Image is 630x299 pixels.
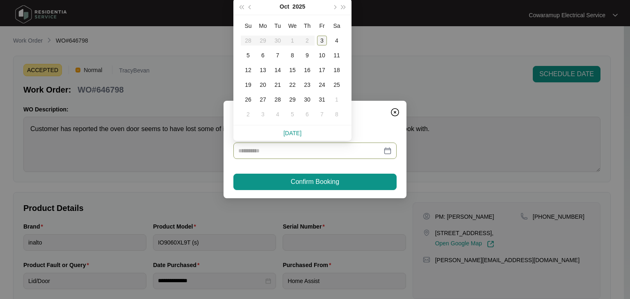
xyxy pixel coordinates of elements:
td: 2025-10-24 [315,77,329,92]
td: 2025-11-08 [329,107,344,122]
div: 12 [243,65,253,75]
div: 13 [258,65,268,75]
span: Confirm Booking [291,177,339,187]
div: 31 [317,95,327,104]
div: 23 [302,80,312,90]
td: 2025-10-15 [285,63,300,77]
td: 2025-10-31 [315,92,329,107]
th: Mo [256,18,270,33]
td: 2025-10-13 [256,63,270,77]
div: 4 [273,109,283,119]
div: 5 [288,109,297,119]
div: 25 [332,80,342,90]
div: 2 [243,109,253,119]
td: 2025-10-03 [315,33,329,48]
div: 24 [317,80,327,90]
th: We [285,18,300,33]
input: Date [238,146,382,155]
div: 11 [332,50,342,60]
a: [DATE] [283,130,301,136]
td: 2025-10-19 [241,77,256,92]
img: closeCircle [390,107,400,117]
div: 8 [332,109,342,119]
div: 22 [288,80,297,90]
td: 2025-11-02 [241,107,256,122]
td: 2025-10-06 [256,48,270,63]
td: 2025-10-07 [270,48,285,63]
td: 2025-10-17 [315,63,329,77]
td: 2025-10-14 [270,63,285,77]
th: Sa [329,18,344,33]
div: 30 [302,95,312,104]
div: 1 [332,95,342,104]
div: 3 [317,36,327,45]
div: 7 [273,50,283,60]
div: 17 [317,65,327,75]
div: 26 [243,95,253,104]
td: 2025-10-25 [329,77,344,92]
th: Fr [315,18,329,33]
div: 8 [288,50,297,60]
th: Su [241,18,256,33]
div: 29 [288,95,297,104]
th: Th [300,18,315,33]
td: 2025-10-09 [300,48,315,63]
td: 2025-10-12 [241,63,256,77]
td: 2025-10-29 [285,92,300,107]
td: 2025-10-27 [256,92,270,107]
div: 21 [273,80,283,90]
td: 2025-11-01 [329,92,344,107]
button: Confirm Booking [233,174,397,190]
div: 20 [258,80,268,90]
div: 15 [288,65,297,75]
td: 2025-10-16 [300,63,315,77]
div: 28 [273,95,283,104]
td: 2025-10-10 [315,48,329,63]
td: 2025-11-07 [315,107,329,122]
td: 2025-10-20 [256,77,270,92]
div: 3 [258,109,268,119]
th: Tu [270,18,285,33]
div: 7 [317,109,327,119]
td: 2025-10-23 [300,77,315,92]
td: 2025-11-03 [256,107,270,122]
div: 10 [317,50,327,60]
td: 2025-10-22 [285,77,300,92]
div: 27 [258,95,268,104]
button: Close [388,106,402,119]
div: 6 [258,50,268,60]
td: 2025-10-26 [241,92,256,107]
td: 2025-10-11 [329,48,344,63]
div: 6 [302,109,312,119]
td: 2025-10-05 [241,48,256,63]
div: 4 [332,36,342,45]
div: 19 [243,80,253,90]
td: 2025-11-05 [285,107,300,122]
td: 2025-11-04 [270,107,285,122]
div: 9 [302,50,312,60]
td: 2025-10-30 [300,92,315,107]
td: 2025-10-04 [329,33,344,48]
td: 2025-10-18 [329,63,344,77]
div: 14 [273,65,283,75]
div: 16 [302,65,312,75]
div: 18 [332,65,342,75]
td: 2025-10-28 [270,92,285,107]
div: 5 [243,50,253,60]
td: 2025-11-06 [300,107,315,122]
td: 2025-10-08 [285,48,300,63]
td: 2025-10-21 [270,77,285,92]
